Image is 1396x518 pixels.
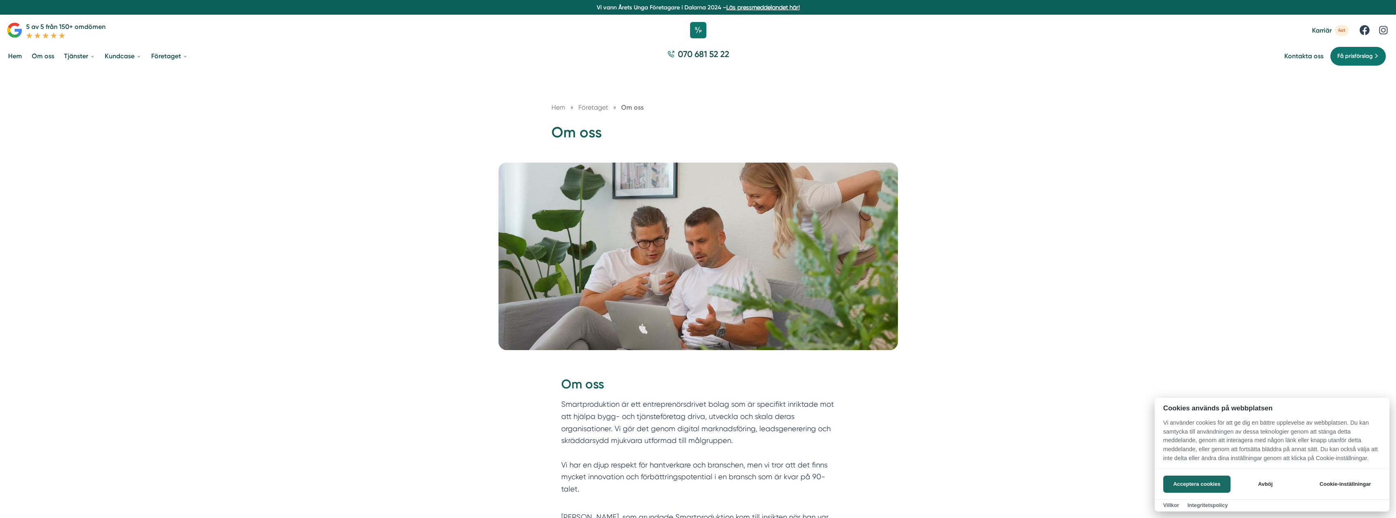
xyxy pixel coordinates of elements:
[1233,476,1298,493] button: Avböj
[1187,502,1228,508] a: Integritetspolicy
[1163,502,1179,508] a: Villkor
[1163,476,1231,493] button: Acceptera cookies
[1310,476,1381,493] button: Cookie-inställningar
[1155,404,1389,412] h2: Cookies används på webbplatsen
[1155,419,1389,468] p: Vi använder cookies för att ge dig en bättre upplevelse av webbplatsen. Du kan samtycka till anvä...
